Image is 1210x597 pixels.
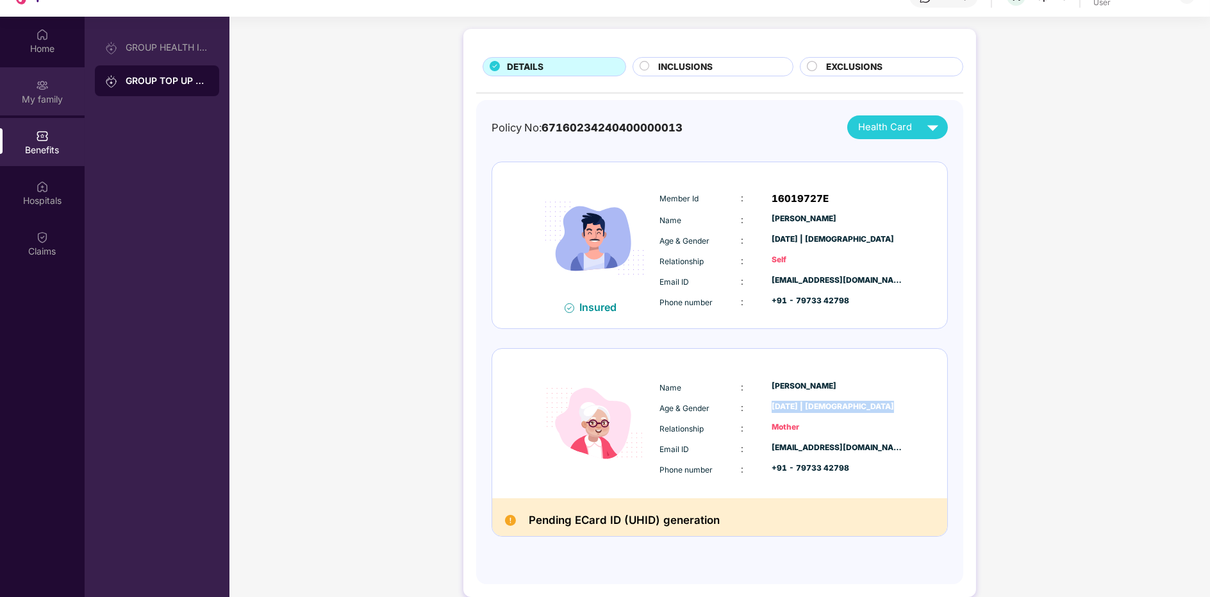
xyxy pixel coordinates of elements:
[826,60,883,74] span: EXCLUSIONS
[126,74,209,87] div: GROUP TOP UP POLICY
[659,424,704,433] span: Relationship
[741,214,743,225] span: :
[507,60,543,74] span: DETAILS
[36,231,49,244] img: svg+xml;base64,PHN2ZyBpZD0iQ2xhaW0iIHhtbG5zPSJodHRwOi8vd3d3LnczLm9yZy8yMDAwL3N2ZyIgd2lkdGg9IjIwIi...
[741,382,743,392] span: :
[659,236,709,246] span: Age & Gender
[741,402,743,413] span: :
[741,423,743,433] span: :
[772,462,904,475] div: +91 - 79733 42798
[36,79,49,92] img: svg+xml;base64,PHN2ZyB3aWR0aD0iMjAiIGhlaWdodD0iMjAiIHZpZXdCb3g9IjAgMCAyMCAyMCIgZmlsbD0ibm9uZSIgeG...
[492,119,683,136] div: Policy No:
[105,75,118,88] img: svg+xml;base64,PHN2ZyB3aWR0aD0iMjAiIGhlaWdodD0iMjAiIHZpZXdCb3g9IjAgMCAyMCAyMCIgZmlsbD0ibm9uZSIgeG...
[659,444,689,454] span: Email ID
[659,298,713,307] span: Phone number
[659,215,681,225] span: Name
[772,191,904,206] div: 16019727E
[659,277,689,287] span: Email ID
[772,233,904,246] div: [DATE] | [DEMOGRAPHIC_DATA]
[772,274,904,287] div: [EMAIL_ADDRESS][DOMAIN_NAME]
[36,28,49,41] img: svg+xml;base64,PHN2ZyBpZD0iSG9tZSIgeG1sbnM9Imh0dHA6Ly93d3cudzMub3JnLzIwMDAvc3ZnIiB3aWR0aD0iMjAiIG...
[772,421,904,433] div: Mother
[659,383,681,392] span: Name
[772,254,904,266] div: Self
[126,42,209,53] div: GROUP HEALTH INSURANCE
[659,403,709,413] span: Age & Gender
[772,213,904,225] div: [PERSON_NAME]
[542,121,683,134] span: 67160234240400000013
[36,130,49,142] img: svg+xml;base64,PHN2ZyBpZD0iQmVuZWZpdHMiIHhtbG5zPSJodHRwOi8vd3d3LnczLm9yZy8yMDAwL3N2ZyIgd2lkdGg9Ij...
[741,276,743,287] span: :
[922,116,944,139] img: svg+xml;base64,PHN2ZyB4bWxucz0iaHR0cDovL3d3dy53My5vcmcvMjAwMC9zdmciIHZpZXdCb3g9IjAgMCAyNCAyNCIgd2...
[772,295,904,307] div: +91 - 79733 42798
[847,115,948,139] button: Health Card
[505,515,516,526] img: Pending
[741,255,743,266] span: :
[659,256,704,266] span: Relationship
[659,465,713,475] span: Phone number
[741,443,743,454] span: :
[659,194,699,203] span: Member Id
[772,401,904,413] div: [DATE] | [DEMOGRAPHIC_DATA]
[533,362,656,485] img: icon
[858,120,912,135] span: Health Card
[741,296,743,307] span: :
[741,235,743,246] span: :
[105,42,118,55] img: svg+xml;base64,PHN2ZyB3aWR0aD0iMjAiIGhlaWdodD0iMjAiIHZpZXdCb3g9IjAgMCAyMCAyMCIgZmlsbD0ibm9uZSIgeG...
[529,511,720,530] h2: Pending ECard ID (UHID) generation
[579,301,624,314] div: Insured
[772,380,904,392] div: [PERSON_NAME]
[533,176,656,300] img: icon
[741,464,743,475] span: :
[36,180,49,193] img: svg+xml;base64,PHN2ZyBpZD0iSG9zcGl0YWxzIiB4bWxucz0iaHR0cDovL3d3dy53My5vcmcvMjAwMC9zdmciIHdpZHRoPS...
[741,192,743,203] span: :
[658,60,713,74] span: INCLUSIONS
[565,303,574,313] img: svg+xml;base64,PHN2ZyB4bWxucz0iaHR0cDovL3d3dy53My5vcmcvMjAwMC9zdmciIHdpZHRoPSIxNiIgaGVpZ2h0PSIxNi...
[772,442,904,454] div: [EMAIL_ADDRESS][DOMAIN_NAME]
